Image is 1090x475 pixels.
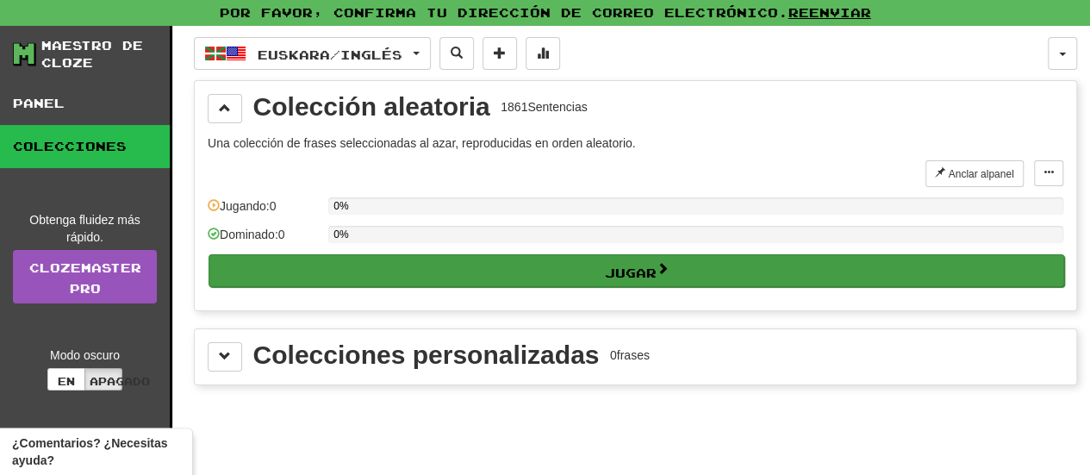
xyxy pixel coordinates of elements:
font: Una colección de frases seleccionadas al azar, reproducidas en orden aleatorio. [208,136,636,150]
font: Colecciones personalizadas [253,341,600,369]
font: 0% [333,228,348,241]
font: Anclar al [948,168,988,180]
font: ¿Comentarios? ¿Necesitas ayuda? [12,436,168,467]
button: Oraciones de búsqueda [439,37,474,70]
button: Anclar alpanel [925,160,1023,187]
font: Dominado: [220,228,278,241]
font: Sentencias [527,100,587,114]
span: Abrir el widget de comentarios [12,434,180,469]
button: Apagado [84,368,122,391]
font: Maestro de cloze [41,38,143,70]
font: 0 [610,348,617,362]
font: Panel [13,96,65,110]
font: Euskara [258,47,330,61]
font: Colecciones [13,139,127,153]
a: Reenviar [788,5,871,20]
button: Jugar [209,254,1064,287]
font: Inglés [340,47,402,61]
font: 0 [278,228,285,241]
font: Pro [70,281,101,296]
font: Obtenga fluidez más rápido. [29,213,140,244]
font: panel [988,168,1013,180]
button: Más estadísticas [526,37,560,70]
font: / [330,47,340,61]
font: 1861 [501,100,527,114]
font: Por favor, confirma tu dirección de correo electrónico. [220,5,788,20]
font: Colección aleatoria [253,92,490,121]
button: Euskara/Inglés [194,37,431,70]
font: Apagado [90,375,150,387]
font: Modo oscuro [50,348,120,362]
font: Jugando: [220,199,270,213]
font: En [58,375,75,387]
font: 0% [333,200,348,212]
font: Clozemaster [29,260,141,275]
a: ClozemasterPro [13,250,157,303]
button: Añadir oración a la colección [483,37,517,70]
font: 0 [270,199,277,213]
font: Jugar [605,265,657,279]
button: En [47,368,85,391]
font: frases [617,348,650,362]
